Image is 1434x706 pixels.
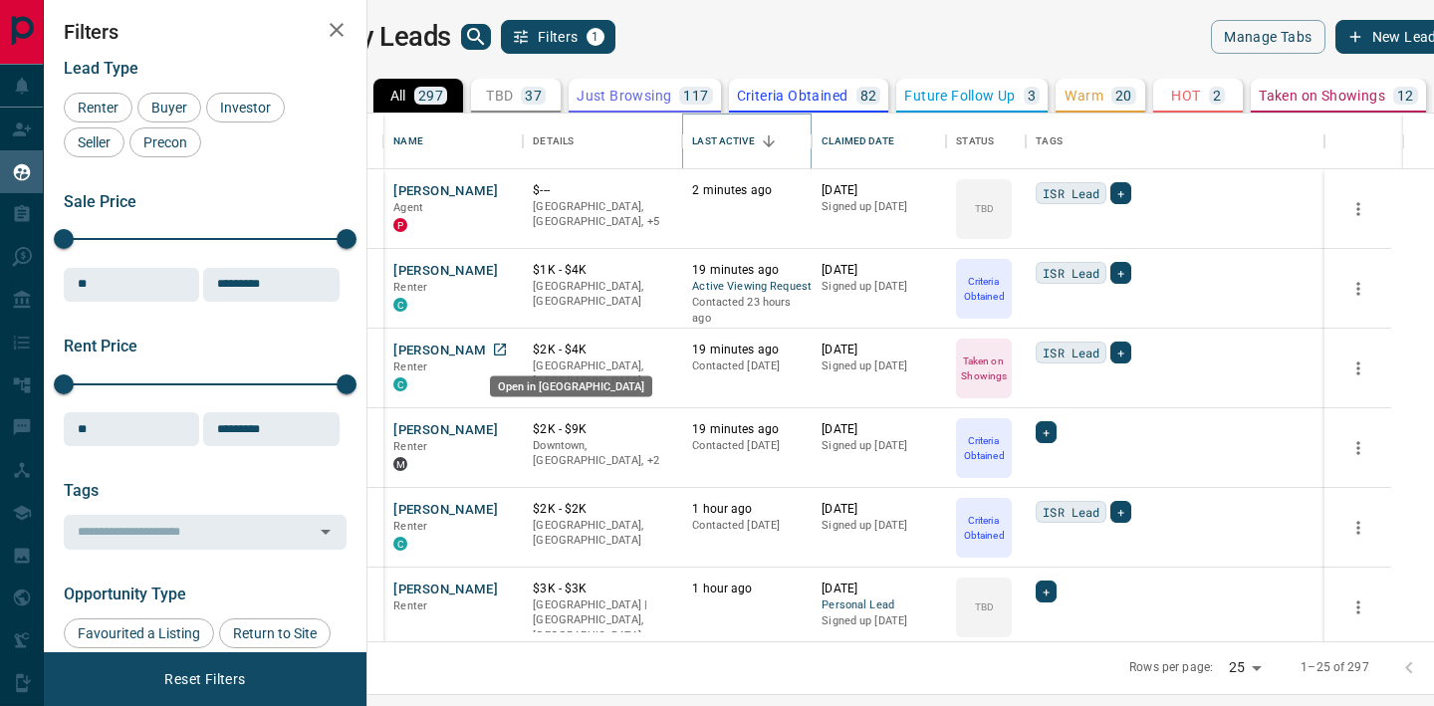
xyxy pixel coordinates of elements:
[137,93,201,122] div: Buyer
[822,279,936,295] p: Signed up [DATE]
[64,585,186,603] span: Opportunity Type
[692,182,802,199] p: 2 minutes ago
[1110,182,1131,204] div: +
[822,262,936,279] p: [DATE]
[692,114,754,169] div: Last Active
[64,93,132,122] div: Renter
[1343,592,1373,622] button: more
[577,89,671,103] p: Just Browsing
[151,662,258,696] button: Reset Filters
[393,342,498,360] button: [PERSON_NAME]
[1343,433,1373,463] button: more
[958,274,1010,304] p: Criteria Obtained
[144,100,194,116] span: Buyer
[692,342,802,358] p: 19 minutes ago
[822,114,894,169] div: Claimed Date
[1043,183,1099,203] span: ISR Lead
[1043,422,1050,442] span: +
[418,89,443,103] p: 297
[682,114,812,169] div: Last Active
[501,20,615,54] button: Filters1
[393,501,498,520] button: [PERSON_NAME]
[737,89,848,103] p: Criteria Obtained
[822,438,936,454] p: Signed up [DATE]
[533,114,574,169] div: Details
[64,481,99,500] span: Tags
[390,89,406,103] p: All
[64,618,214,648] div: Favourited a Listing
[533,262,672,279] p: $1K - $4K
[692,421,802,438] p: 19 minutes ago
[692,358,802,374] p: Contacted [DATE]
[1036,114,1063,169] div: Tags
[129,127,201,157] div: Precon
[393,377,407,391] div: condos.ca
[1043,582,1050,601] span: +
[1343,194,1373,224] button: more
[533,182,672,199] p: $---
[533,421,672,438] p: $2K - $9K
[1028,89,1036,103] p: 3
[533,342,672,358] p: $2K - $4K
[822,421,936,438] p: [DATE]
[589,30,602,44] span: 1
[533,501,672,518] p: $2K - $2K
[1026,114,1324,169] div: Tags
[1036,581,1057,602] div: +
[1343,353,1373,383] button: more
[1397,89,1414,103] p: 12
[692,262,802,279] p: 19 minutes ago
[533,597,672,644] p: [GEOGRAPHIC_DATA] | [GEOGRAPHIC_DATA], [GEOGRAPHIC_DATA]
[226,625,324,641] span: Return to Site
[393,114,423,169] div: Name
[692,279,802,296] span: Active Viewing Request
[64,337,137,355] span: Rent Price
[393,201,423,214] span: Agent
[1065,89,1103,103] p: Warm
[461,24,491,50] button: search button
[393,182,498,201] button: [PERSON_NAME]
[904,89,1015,103] p: Future Follow Up
[822,501,936,518] p: [DATE]
[393,360,427,373] span: Renter
[64,59,138,78] span: Lead Type
[692,295,802,326] p: Contacted 23 hours ago
[822,182,936,199] p: [DATE]
[64,20,347,44] h2: Filters
[393,440,427,453] span: Renter
[1171,89,1200,103] p: HOT
[219,618,331,648] div: Return to Site
[383,114,523,169] div: Name
[692,581,802,597] p: 1 hour ago
[822,518,936,534] p: Signed up [DATE]
[393,457,407,471] div: mrloft.ca
[1343,274,1373,304] button: more
[1110,262,1131,284] div: +
[1343,513,1373,543] button: more
[533,438,672,469] p: East York, Toronto
[533,358,672,389] p: [GEOGRAPHIC_DATA], [GEOGRAPHIC_DATA]
[1110,501,1131,523] div: +
[64,192,136,211] span: Sale Price
[860,89,877,103] p: 82
[1115,89,1132,103] p: 20
[1117,183,1124,203] span: +
[822,199,936,215] p: Signed up [DATE]
[946,114,1026,169] div: Status
[533,279,672,310] p: [GEOGRAPHIC_DATA], [GEOGRAPHIC_DATA]
[755,127,783,155] button: Sort
[1110,342,1131,363] div: +
[1259,89,1385,103] p: Taken on Showings
[533,518,672,549] p: [GEOGRAPHIC_DATA], [GEOGRAPHIC_DATA]
[206,93,285,122] div: Investor
[958,513,1010,543] p: Criteria Obtained
[393,581,498,599] button: [PERSON_NAME]
[1221,653,1269,682] div: 25
[1213,89,1221,103] p: 2
[136,134,194,150] span: Precon
[692,518,802,534] p: Contacted [DATE]
[1043,343,1099,362] span: ISR Lead
[525,89,542,103] p: 37
[1043,263,1099,283] span: ISR Lead
[822,358,936,374] p: Signed up [DATE]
